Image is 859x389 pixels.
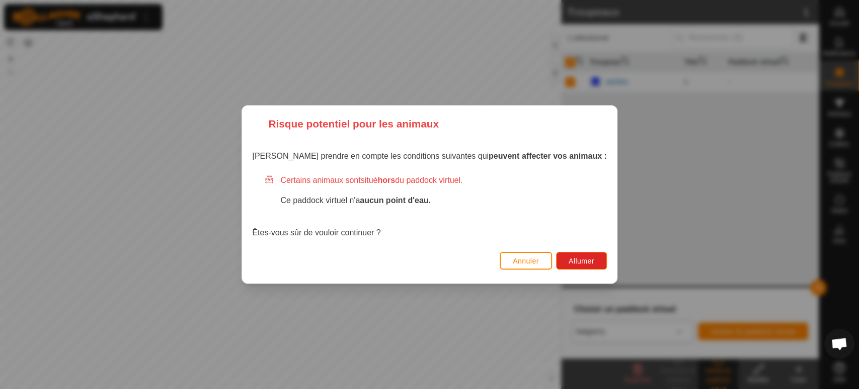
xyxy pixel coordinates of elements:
[361,176,463,184] span: situé du paddock virtuel.
[569,257,594,265] span: Allumer
[500,252,552,270] button: Annuler
[824,329,854,359] div: Open chat
[377,176,395,184] strong: hors
[252,152,606,160] span: [PERSON_NAME] prendre en compte les conditions suivantes qui
[513,257,539,265] span: Annuler
[489,152,607,160] strong: peuvent affecter vos animaux :
[252,174,606,239] div: Êtes-vous sûr de vouloir continuer ?
[252,116,439,132] div: Risque potentiel pour les animaux
[556,252,607,270] button: Allumer
[264,174,606,186] div: Certains animaux sont
[360,196,431,205] strong: aucun point d'eau.
[280,196,431,205] span: Ce paddock virtuel n'a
